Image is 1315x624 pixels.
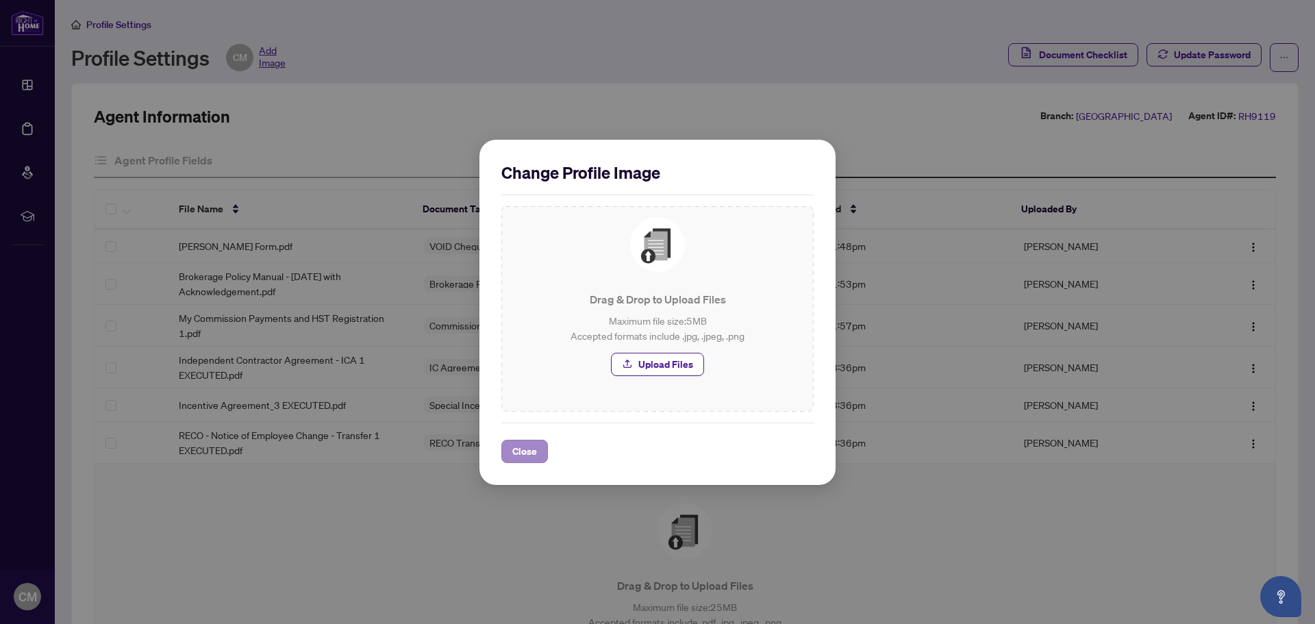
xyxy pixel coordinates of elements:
[638,353,693,375] span: Upload Files
[611,353,704,376] button: Upload Files
[630,217,685,272] img: File Upload
[501,440,548,463] button: Close
[1260,576,1301,617] button: Open asap
[501,206,814,387] span: File UploadDrag & Drop to Upload FilesMaximum file size:5MBAccepted formats include .jpg, .jpeg, ...
[512,440,537,462] span: Close
[501,162,814,184] h2: Change Profile Image
[512,313,803,343] p: Maximum file size: 5 MB Accepted formats include .jpg, .jpeg, .png
[512,291,803,308] p: Drag & Drop to Upload Files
